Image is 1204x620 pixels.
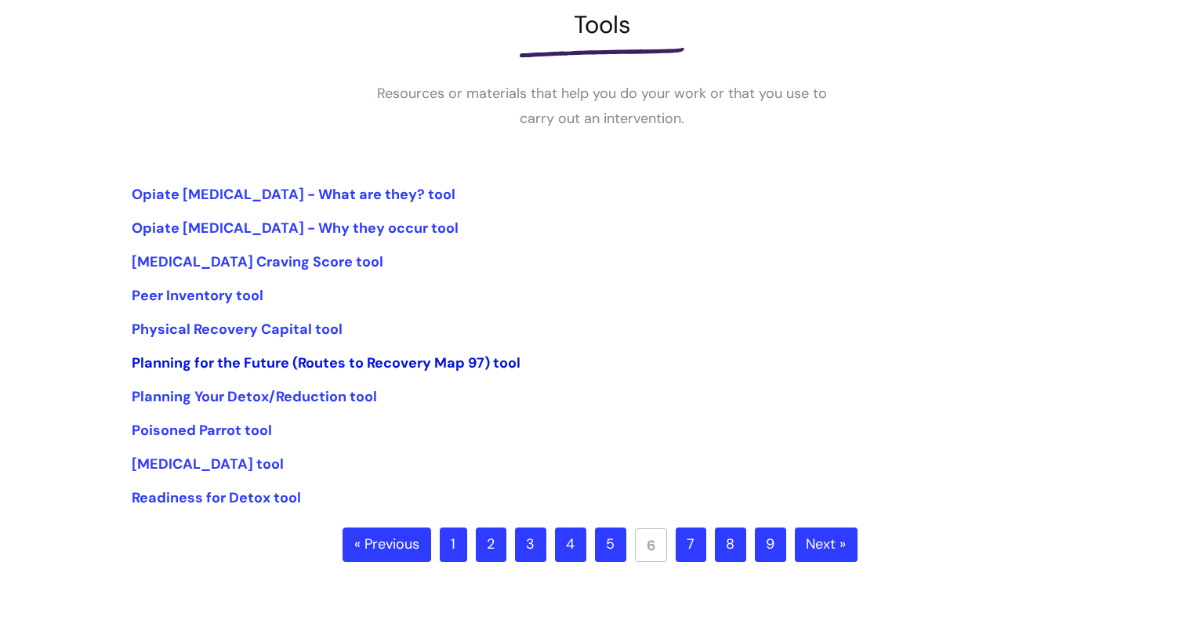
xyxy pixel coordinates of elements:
a: 9 [755,528,786,562]
a: Planning Your Detox/Reduction tool [132,387,377,406]
a: « Previous [343,528,431,562]
a: 5 [595,528,626,562]
a: Peer Inventory tool [132,286,263,305]
a: [MEDICAL_DATA] tool [132,455,284,473]
a: 4 [555,528,586,562]
a: Readiness for Detox tool [132,488,301,507]
a: Poisoned Parrot tool [132,421,272,440]
a: 3 [515,528,546,562]
a: 1 [440,528,467,562]
a: 6 [635,528,667,562]
a: Physical Recovery Capital tool [132,320,343,339]
a: Planning for the Future (Routes to Recovery Map 97) tool [132,354,520,372]
a: 2 [476,528,506,562]
h1: Tools [132,10,1072,39]
p: Resources or materials that help you do your work or that you use to carry out an intervention. [367,81,837,132]
a: [MEDICAL_DATA] Craving Score tool [132,252,383,271]
a: Next » [795,528,858,562]
a: Opiate [MEDICAL_DATA] - Why they occur tool [132,219,459,237]
a: 8 [715,528,746,562]
a: 7 [676,528,706,562]
a: Opiate [MEDICAL_DATA] - What are they? tool [132,185,455,204]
